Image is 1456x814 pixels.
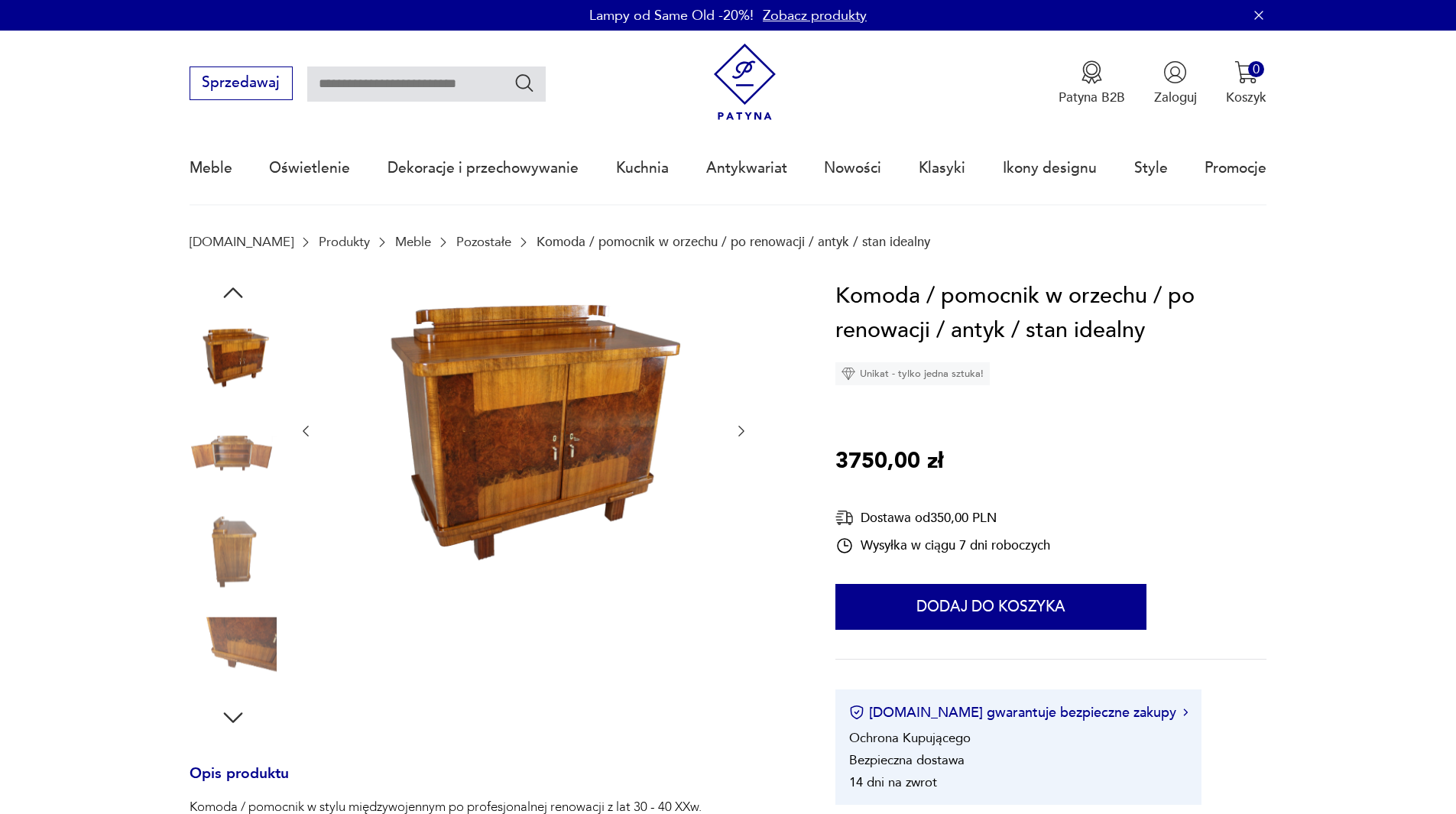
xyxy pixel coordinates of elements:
[1080,60,1104,84] img: Ikona medalu
[388,133,579,203] a: Dekoracje i przechowywanie
[190,314,277,401] img: Zdjęcie produktu Komoda / pomocnik w orzechu / po renowacji / antyk / stan idealny
[190,606,277,693] img: Zdjęcie produktu Komoda / pomocnik w orzechu / po renowacji / antyk / stan idealny
[835,362,990,385] div: Unikat - tylko jedna sztuka!
[319,235,370,249] a: Produkty
[849,705,864,720] img: Ikona certyfikatu
[919,133,965,203] a: Klasyki
[835,537,1050,555] div: Wysyłka w ciągu 7 dni roboczych
[1183,709,1188,716] img: Ikona strzałki w prawo
[190,235,293,249] a: [DOMAIN_NAME]
[1226,60,1266,106] button: 0Koszyk
[835,508,1050,527] div: Dostawa od 350,00 PLN
[332,279,715,581] img: Zdjęcie produktu Komoda / pomocnik w orzechu / po renowacji / antyk / stan idealny
[1154,60,1197,106] button: Zaloguj
[1059,60,1125,106] button: Patyna B2B
[835,584,1146,630] button: Dodaj do koszyka
[835,444,943,479] p: 3750,00 zł
[589,6,754,25] p: Lampy od Same Old -20%!
[456,235,511,249] a: Pozostałe
[763,6,867,25] a: Zobacz produkty
[190,66,293,100] button: Sprzedawaj
[190,133,232,203] a: Meble
[190,411,277,498] img: Zdjęcie produktu Komoda / pomocnik w orzechu / po renowacji / antyk / stan idealny
[1163,60,1187,84] img: Ikonka użytkownika
[849,773,937,791] li: 14 dni na zwrot
[1205,133,1266,203] a: Promocje
[849,729,971,747] li: Ochrona Kupującego
[849,751,965,769] li: Bezpieczna dostawa
[269,133,350,203] a: Oświetlenie
[835,279,1266,349] h1: Komoda / pomocnik w orzechu / po renowacji / antyk / stan idealny
[841,367,855,381] img: Ikona diamentu
[395,235,431,249] a: Meble
[1059,89,1125,106] p: Patyna B2B
[1134,133,1168,203] a: Style
[835,508,854,527] img: Ikona dostawy
[1234,60,1258,84] img: Ikona koszyka
[1059,60,1125,106] a: Ikona medaluPatyna B2B
[1003,133,1097,203] a: Ikony designu
[706,44,783,121] img: Patyna - sklep z meblami i dekoracjami vintage
[849,703,1188,722] button: [DOMAIN_NAME] gwarantuje bezpieczne zakupy
[537,235,930,249] p: Komoda / pomocnik w orzechu / po renowacji / antyk / stan idealny
[190,78,293,90] a: Sprzedawaj
[706,133,787,203] a: Antykwariat
[1154,89,1197,106] p: Zaloguj
[824,133,881,203] a: Nowości
[1226,89,1266,106] p: Koszyk
[190,768,792,799] h3: Opis produktu
[616,133,669,203] a: Kuchnia
[190,509,277,596] img: Zdjęcie produktu Komoda / pomocnik w orzechu / po renowacji / antyk / stan idealny
[514,72,536,94] button: Szukaj
[1248,61,1264,77] div: 0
